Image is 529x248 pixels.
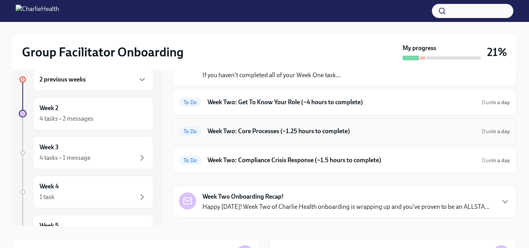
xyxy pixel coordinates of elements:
a: Week 24 tasks • 2 messages [19,97,153,130]
h6: Week 2 [40,104,58,112]
div: 2 previous weeks [33,68,153,91]
p: Happy [DATE]! Week Two of Charlie Health onboarding is wrapping up and you've proven to be an ALL... [202,203,489,211]
h6: Week Two: Core Processes (~1.25 hours to complete) [208,127,475,136]
span: September 16th, 2025 10:00 [482,99,510,106]
span: September 16th, 2025 10:00 [482,157,510,164]
a: Week 41 task [19,176,153,208]
span: To Do [179,157,201,163]
span: Due [482,157,510,164]
span: To Do [179,129,201,134]
div: 1 task [40,193,54,201]
a: To DoWeek Two: Get To Know Your Role (~4 hours to complete)Duein a day [179,96,510,109]
strong: Week Two Onboarding Recap! [202,192,284,201]
h6: Week 3 [40,143,59,152]
h6: 2 previous weeks [40,75,86,84]
div: 4 tasks • 2 messages [40,114,94,123]
span: To Do [179,100,201,105]
strong: My progress [403,44,436,52]
h3: 21% [487,45,507,59]
h6: Week Two: Get To Know Your Role (~4 hours to complete) [208,98,475,107]
h6: Week 5 [40,221,59,230]
h6: Week Two: Compliance Crisis Response (~1.5 hours to complete) [208,156,475,165]
p: If you haven't completed all of your Week One task... [202,71,341,80]
a: To DoWeek Two: Compliance Crisis Response (~1.5 hours to complete)Duein a day [179,154,510,167]
strong: in a day [491,128,510,135]
strong: in a day [491,157,510,164]
a: To DoWeek Two: Core Processes (~1.25 hours to complete)Duein a day [179,125,510,138]
a: Week 34 tasks • 1 message [19,136,153,169]
span: Due [482,99,510,106]
h2: Group Facilitator Onboarding [22,44,184,60]
strong: in a day [491,99,510,106]
span: Due [482,128,510,135]
h6: Week 4 [40,182,59,191]
div: 4 tasks • 1 message [40,154,90,162]
a: Week 5 [19,215,153,248]
img: CharlieHealth [16,5,59,17]
span: September 16th, 2025 10:00 [482,128,510,135]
